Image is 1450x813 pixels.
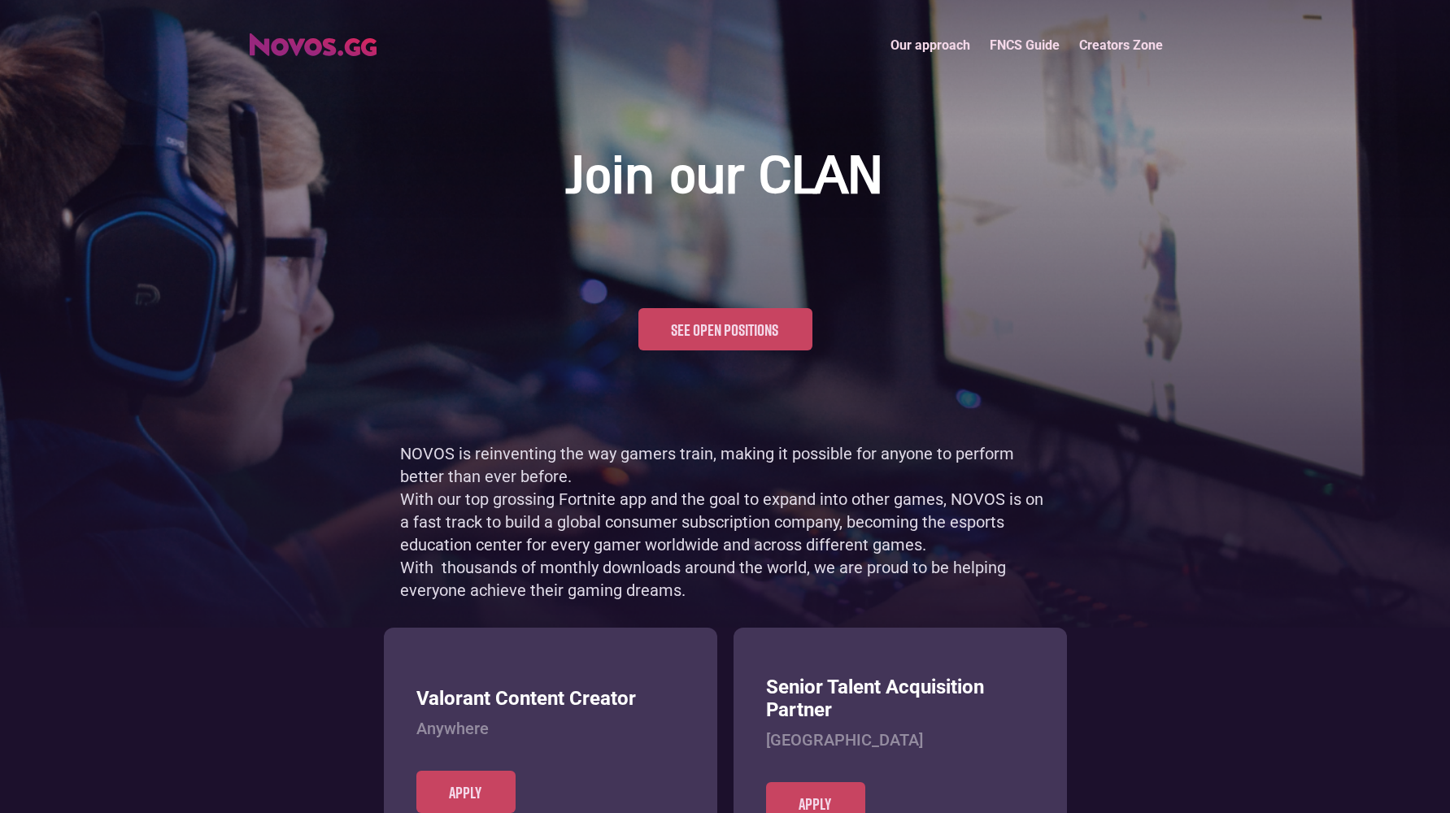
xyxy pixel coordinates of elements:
p: NOVOS is reinventing the way gamers train, making it possible for anyone to perform better than e... [400,442,1051,602]
h4: Anywhere [416,719,685,738]
a: FNCS Guide [980,28,1069,63]
h4: [GEOGRAPHIC_DATA] [766,730,1034,750]
a: Creators Zone [1069,28,1173,63]
h1: Join our CLAN [568,146,883,211]
h3: Senior Talent Acquisition Partner [766,676,1034,723]
a: Senior Talent Acquisition Partner[GEOGRAPHIC_DATA] [766,676,1034,783]
a: See open positions [638,308,812,350]
a: Valorant Content CreatorAnywhere [416,687,685,771]
a: Apply [416,771,516,813]
h3: Valorant Content Creator [416,687,685,711]
a: Our approach [881,28,980,63]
